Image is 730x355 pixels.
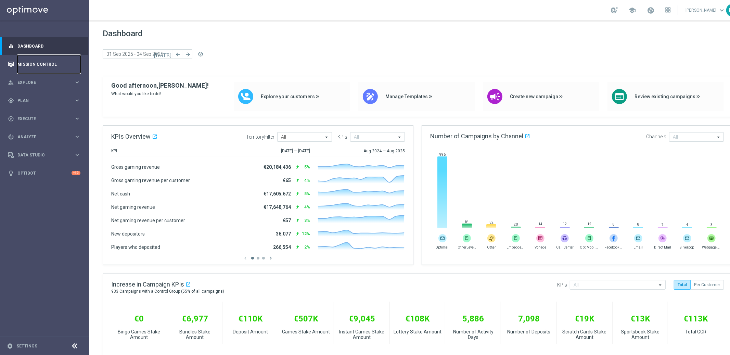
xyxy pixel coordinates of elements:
a: Dashboard [17,37,80,55]
i: settings [7,343,13,349]
i: keyboard_arrow_right [74,115,80,122]
i: lightbulb [8,170,14,176]
span: keyboard_arrow_down [718,7,726,14]
span: school [628,7,636,14]
i: track_changes [8,134,14,140]
a: Settings [16,344,37,348]
a: Optibot [17,164,72,182]
i: play_circle_outline [8,116,14,122]
button: track_changes Analyze keyboard_arrow_right [8,134,81,140]
div: Explore [8,79,74,86]
i: keyboard_arrow_right [74,79,80,86]
button: play_circle_outline Execute keyboard_arrow_right [8,116,81,122]
div: Analyze [8,134,74,140]
span: Execute [17,117,74,121]
a: Mission Control [17,55,80,73]
div: Execute [8,116,74,122]
div: Mission Control [8,55,80,73]
div: Dashboard [8,37,80,55]
i: equalizer [8,43,14,49]
span: Data Studio [17,153,74,157]
button: lightbulb Optibot +10 [8,170,81,176]
button: gps_fixed Plan keyboard_arrow_right [8,98,81,103]
span: Explore [17,80,74,85]
button: Data Studio keyboard_arrow_right [8,152,81,158]
i: person_search [8,79,14,86]
span: Analyze [17,135,74,139]
i: keyboard_arrow_right [74,97,80,104]
button: Mission Control [8,62,81,67]
div: Data Studio [8,152,74,158]
button: person_search Explore keyboard_arrow_right [8,80,81,85]
div: Plan [8,98,74,104]
span: Plan [17,99,74,103]
i: keyboard_arrow_right [74,152,80,158]
i: gps_fixed [8,98,14,104]
i: keyboard_arrow_right [74,134,80,140]
button: equalizer Dashboard [8,43,81,49]
div: Optibot [8,164,80,182]
div: +10 [72,171,80,175]
a: [PERSON_NAME]keyboard_arrow_down [685,5,726,15]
